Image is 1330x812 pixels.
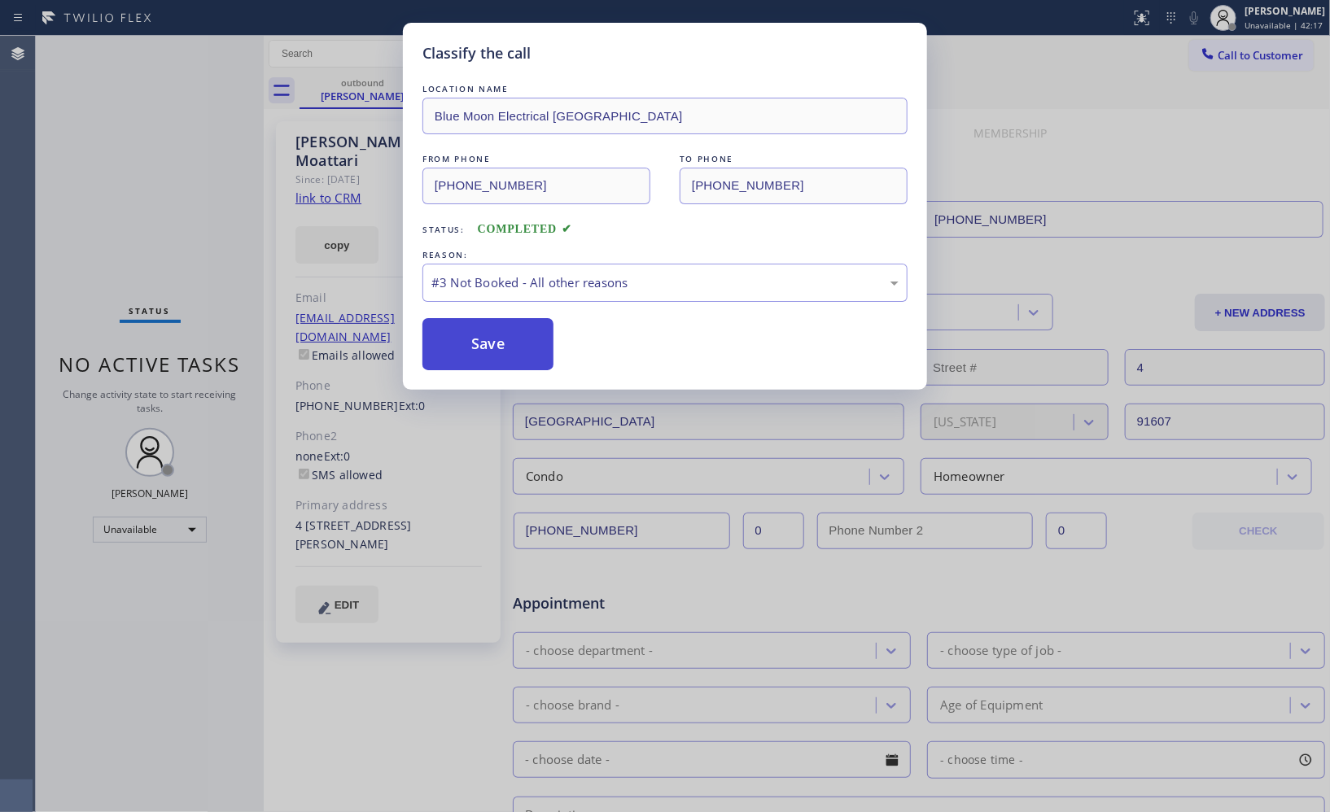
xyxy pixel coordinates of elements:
[680,168,908,204] input: To phone
[422,81,908,98] div: LOCATION NAME
[422,42,531,64] h5: Classify the call
[422,318,553,370] button: Save
[680,151,908,168] div: TO PHONE
[478,223,572,235] span: COMPLETED
[422,151,650,168] div: FROM PHONE
[431,273,899,292] div: #3 Not Booked - All other reasons
[422,247,908,264] div: REASON:
[422,168,650,204] input: From phone
[422,224,465,235] span: Status:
